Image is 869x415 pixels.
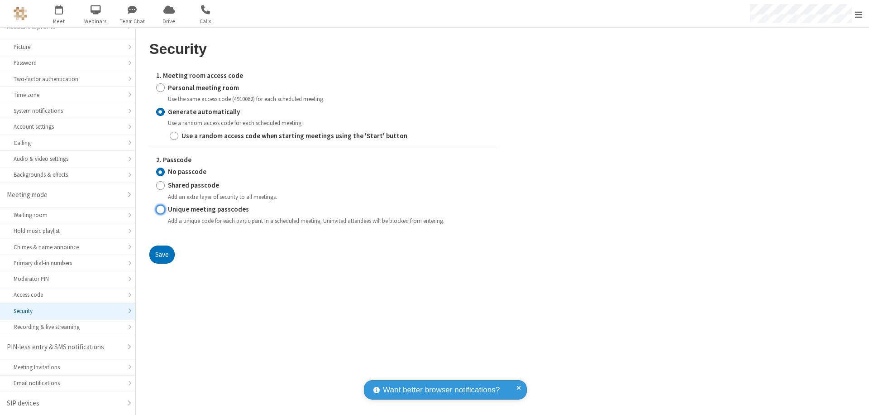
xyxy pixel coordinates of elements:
[7,342,122,352] div: PIN-less entry & SMS notifications
[14,379,122,387] div: Email notifications
[14,106,122,115] div: System notifications
[14,211,122,219] div: Waiting room
[168,205,249,213] strong: Unique meeting passcodes
[156,71,490,81] label: 1. Meeting room access code
[115,17,149,25] span: Team Chat
[14,243,122,251] div: Chimes & name announce
[14,307,122,315] div: Security
[846,391,862,409] iframe: Chat
[14,363,122,372] div: Meeting Invitations
[14,7,27,20] img: QA Selenium DO NOT DELETE OR CHANGE
[14,43,122,51] div: Picture
[14,323,122,331] div: Recording & live streaming
[14,139,122,147] div: Calling
[168,181,219,189] strong: Shared passcode
[14,275,122,283] div: Moderator PIN
[14,259,122,267] div: Primary dial-in numbers
[14,227,122,235] div: Hold music playlist
[79,17,113,25] span: Webinars
[168,95,490,103] div: Use the same access code (4910062) for each scheduled meeting.
[149,246,175,264] button: Save
[168,107,240,116] strong: Generate automatically
[168,167,206,176] strong: No passcode
[168,119,490,127] div: Use a random access code for each scheduled meeting.
[189,17,223,25] span: Calls
[168,193,490,201] div: Add an extra layer of security to all meetings.
[168,217,490,225] div: Add a unique code for each participant in a scheduled meeting. Uninvited attendees will be blocke...
[152,17,186,25] span: Drive
[14,58,122,67] div: Password
[383,384,500,396] span: Want better browser notifications?
[14,154,122,163] div: Audio & video settings
[181,131,407,140] strong: Use a random access code when starting meetings using the 'Start' button
[168,83,239,92] strong: Personal meeting room
[14,91,122,99] div: Time zone
[14,75,122,83] div: Two-factor authentication
[156,155,490,165] label: 2. Passcode
[14,290,122,299] div: Access code
[7,398,122,409] div: SIP devices
[42,17,76,25] span: Meet
[14,122,122,131] div: Account settings
[14,170,122,179] div: Backgrounds & effects
[149,41,497,57] h2: Security
[7,190,122,200] div: Meeting mode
